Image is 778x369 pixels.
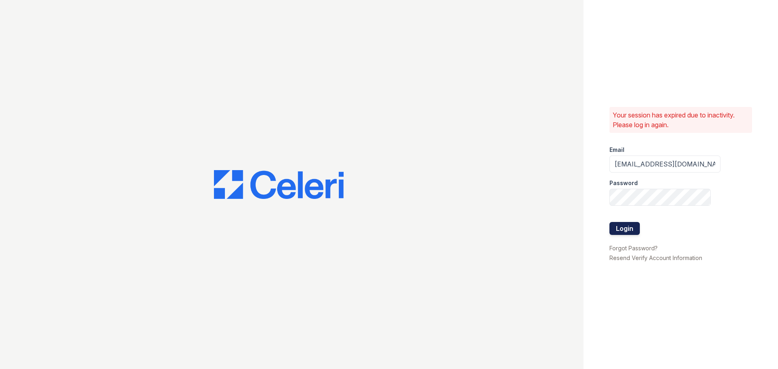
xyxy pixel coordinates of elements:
[609,254,702,261] a: Resend Verify Account Information
[613,110,749,130] p: Your session has expired due to inactivity. Please log in again.
[609,222,640,235] button: Login
[609,179,638,187] label: Password
[214,170,344,199] img: CE_Logo_Blue-a8612792a0a2168367f1c8372b55b34899dd931a85d93a1a3d3e32e68fde9ad4.png
[609,245,658,252] a: Forgot Password?
[609,146,624,154] label: Email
